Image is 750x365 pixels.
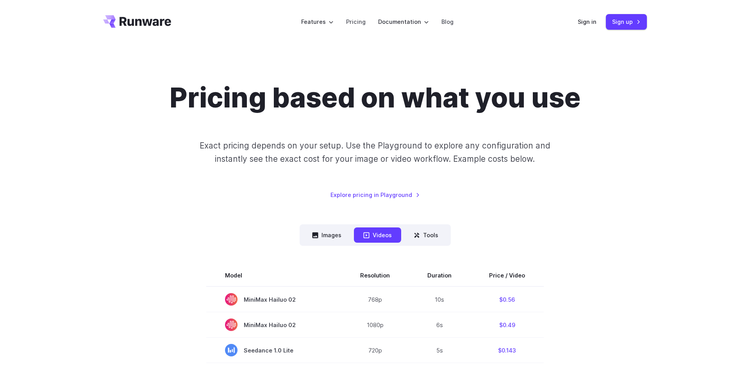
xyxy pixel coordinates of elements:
[470,312,544,338] td: $0.49
[341,286,409,312] td: 768p
[346,17,366,26] a: Pricing
[470,265,544,286] th: Price / Video
[206,265,341,286] th: Model
[578,17,596,26] a: Sign in
[170,81,580,114] h1: Pricing based on what you use
[341,312,409,338] td: 1080p
[341,338,409,363] td: 720p
[341,265,409,286] th: Resolution
[225,293,323,306] span: MiniMax Hailuo 02
[185,139,565,165] p: Exact pricing depends on your setup. Use the Playground to explore any configuration and instantl...
[606,14,647,29] a: Sign up
[470,338,544,363] td: $0.143
[409,338,470,363] td: 5s
[378,17,429,26] label: Documentation
[225,318,323,331] span: MiniMax Hailuo 02
[409,265,470,286] th: Duration
[303,227,351,243] button: Images
[354,227,401,243] button: Videos
[404,227,448,243] button: Tools
[409,286,470,312] td: 10s
[441,17,454,26] a: Blog
[301,17,334,26] label: Features
[225,344,323,356] span: Seedance 1.0 Lite
[330,190,420,199] a: Explore pricing in Playground
[409,312,470,338] td: 6s
[103,15,171,28] a: Go to /
[470,286,544,312] td: $0.56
